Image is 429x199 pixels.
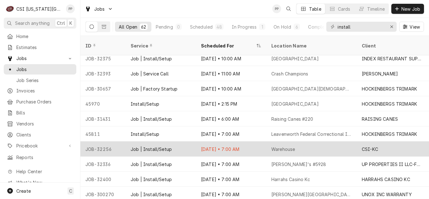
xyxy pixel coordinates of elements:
[309,6,321,12] div: Table
[362,42,421,49] div: Client
[362,176,410,183] div: HARRAHS CASINO KC
[196,141,266,157] div: [DATE] • 7:00 AM
[16,179,73,186] span: What's New
[131,176,172,183] div: Job | Install/Setup
[131,191,172,198] div: Job | Install/Setup
[4,86,76,96] a: Invoices
[80,141,126,157] div: JOB-32256
[196,172,266,187] div: [DATE] • 7:00 AM
[66,4,75,13] div: Philip Potter's Avatar
[196,66,266,81] div: [DATE] • 11:00 AM
[391,4,424,14] button: New Job
[16,6,62,12] div: CSI [US_STATE][GEOGRAPHIC_DATA].
[271,131,352,137] div: Leavenworth Federal Correctional Institution
[271,86,352,92] div: [GEOGRAPHIC_DATA][DEMOGRAPHIC_DATA][DEMOGRAPHIC_DATA]
[308,24,332,30] div: Completed
[408,24,421,30] span: View
[16,188,31,194] span: Create
[260,24,264,30] div: 1
[362,101,417,107] div: HOCKENBERGS TRIMARK
[6,4,14,13] div: CSI Kansas City.'s Avatar
[4,18,76,29] button: Search anythingCtrlK
[4,31,76,41] a: Home
[362,55,422,62] div: INDEX RESTAURANT SUPPLY INC
[284,4,294,14] button: Open search
[362,86,417,92] div: HOCKENBERGS TRIMARK
[362,146,378,152] div: CSI-KC
[196,81,266,96] div: [DATE] • 10:00 AM
[4,152,76,163] a: Reports
[66,4,75,13] div: PP
[4,177,76,188] a: Go to What's New
[69,20,72,26] span: K
[131,70,169,77] div: Job | Service Call
[16,87,73,94] span: Invoices
[4,97,76,107] a: Purchase Orders
[362,191,412,198] div: UNOX INC WARRANTY
[131,131,159,137] div: Install/Setup
[131,146,172,152] div: Job | Install/Setup
[16,44,73,51] span: Estimates
[85,42,119,49] div: ID
[362,116,398,122] div: RAISING CANES
[57,20,65,26] span: Ctrl
[271,161,326,168] div: [PERSON_NAME]'s #5928
[4,64,76,75] a: Jobs
[69,188,72,194] span: C
[80,96,126,111] div: 45970
[80,157,126,172] div: JOB-32336
[16,168,73,175] span: Help Center
[131,101,159,107] div: Install/Setup
[131,116,172,122] div: Job | Install/Setup
[271,191,352,198] div: [PERSON_NAME][GEOGRAPHIC_DATA][DEMOGRAPHIC_DATA] at [GEOGRAPHIC_DATA]
[82,4,116,14] a: Go to Jobs
[119,24,137,30] div: All Open
[338,6,350,12] div: Cards
[141,24,146,30] div: 62
[271,116,313,122] div: Raising Canes #220
[16,77,73,84] span: Job Series
[80,111,126,126] div: JOB-31431
[80,81,126,96] div: JOB-30657
[4,53,76,64] a: Go to Jobs
[338,22,385,32] input: Keyword search
[80,126,126,141] div: 45811
[80,66,126,81] div: JOB-32393
[16,120,73,127] span: Vendors
[16,55,64,62] span: Jobs
[16,98,73,105] span: Purchase Orders
[274,24,291,30] div: On Hold
[16,142,64,149] span: Pricebook
[271,42,350,49] div: Location Name
[4,108,76,118] a: Bills
[4,141,76,151] a: Go to Pricebook
[4,130,76,140] a: Clients
[271,176,310,183] div: Harrahs Casino Kc
[4,166,76,177] a: Go to Help Center
[196,111,266,126] div: [DATE] • 6:00 AM
[16,154,73,161] span: Reports
[131,55,172,62] div: Job | Install/Setup
[190,24,213,30] div: Scheduled
[4,42,76,53] a: Estimates
[295,24,299,30] div: 6
[156,24,173,30] div: Pending
[362,70,398,77] div: [PERSON_NAME]
[399,22,424,32] button: View
[196,96,266,111] div: [DATE] • 2:15 PM
[131,42,190,49] div: Service
[362,131,417,137] div: HOCKENBERGS TRIMARK
[94,6,105,12] span: Jobs
[271,146,295,152] div: Warehouse
[16,131,73,138] span: Clients
[272,4,281,13] div: PP
[177,24,181,30] div: 0
[232,24,257,30] div: In Progress
[131,86,177,92] div: Job | Factory Startup
[400,6,421,12] span: New Job
[4,75,76,86] a: Job Series
[80,172,126,187] div: JOB-32400
[196,51,266,66] div: [DATE] • 10:00 AM
[271,55,319,62] div: [GEOGRAPHIC_DATA]
[387,22,397,32] button: Erase input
